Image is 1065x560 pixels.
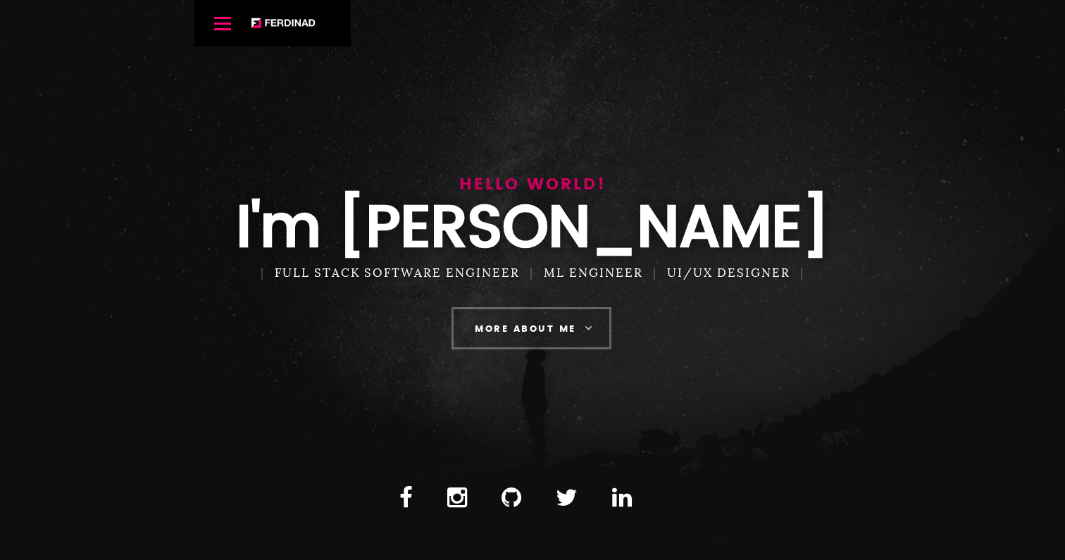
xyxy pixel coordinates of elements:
span: Menu [214,23,231,25]
h5: Hello World! [145,173,920,198]
a: [PERSON_NAME] [251,18,316,28]
span: Full stack Software Engineer [255,265,540,282]
a: Menu [208,9,237,37]
span: ML Engineer [544,265,663,282]
h1: I'm [PERSON_NAME] [216,198,849,261]
a: More About Me [451,307,611,349]
span: UI/UX Designer [667,265,810,282]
